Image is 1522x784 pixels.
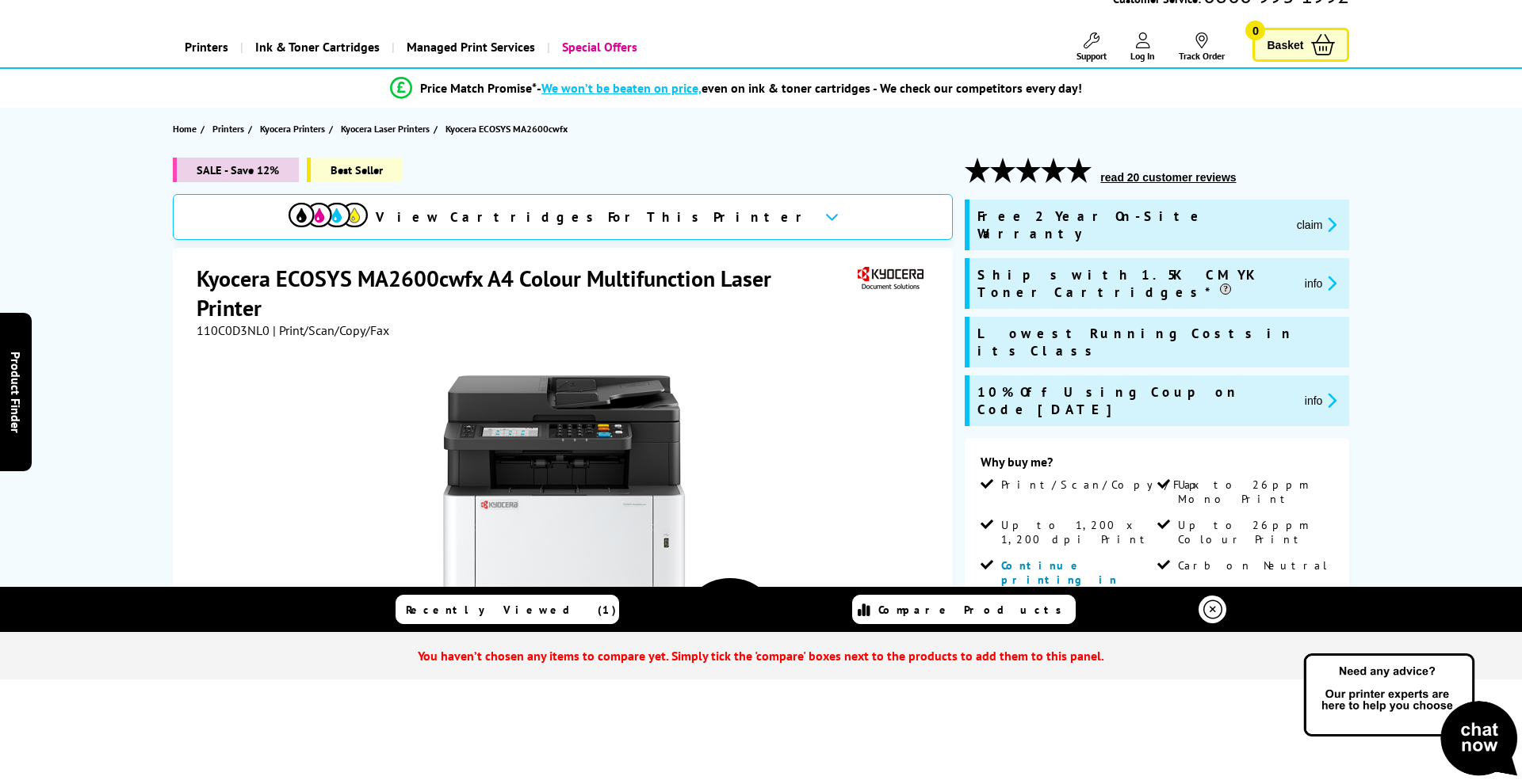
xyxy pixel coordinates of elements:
[1001,558,1134,658] span: Continue printing in mono even if the printer is out of colour toners
[392,27,547,67] a: Managed Print Services
[409,370,720,680] img: Kyocera ECOSYS MA2600cwfx
[878,603,1070,617] span: Compare Products
[406,603,617,617] span: Recently Viewed (1)
[341,120,434,137] a: Kyocera Laser Printers
[173,27,240,67] a: Printers
[981,454,1333,478] div: Why buy me?
[1076,32,1107,62] a: Support
[255,27,380,67] span: Ink & Toner Cartridges
[420,80,537,96] span: Price Match Promise*
[1178,558,1329,573] span: Carbon Neutral
[197,264,855,322] h1: Kyocera ECOSYS MA2600cwfx A4 Colour Multifunction Laser Printer
[977,325,1341,360] span: Lowest Running Costs in its Class
[197,322,270,338] span: 110C0D3NL0
[258,632,1264,679] span: You haven’t chosen any items to compare yet. Simply tick the 'compare' boxes next to the products...
[376,208,812,226] span: View Cartridges For This Printer
[446,120,572,137] a: Kyocera ECOSYS MA2600cwfx
[8,352,24,433] span: Product Finder
[212,120,244,137] span: Printers
[1001,518,1153,546] span: Up to 1,200 x 1,200 dpi Print
[173,120,201,137] a: Home
[1292,215,1342,234] button: promo-description
[1245,21,1265,40] span: 0
[1178,518,1330,546] span: Up to 26ppm Colour Print
[1076,50,1107,62] span: Support
[537,80,1082,96] div: - even on ink & toner cartridges - We check our competitors every day!
[307,158,403,182] span: Best Seller
[396,595,619,624] a: Recently Viewed (1)
[541,80,702,96] span: We won’t be beaten on price,
[977,383,1291,418] span: 10% Off Using Coupon Code [DATE]
[1130,50,1155,62] span: Log In
[273,322,389,338] span: | Print/Scan/Copy/Fax
[1096,170,1241,185] button: read 20 customer reviews
[289,203,368,227] img: View Cartridges
[240,27,392,67] a: Ink & Toner Cartridges
[1179,32,1225,62] a: Track Order
[260,120,325,137] span: Kyocera Printers
[1300,651,1522,781] img: Open Live Chat window
[341,120,430,137] span: Kyocera Laser Printers
[852,595,1076,624] a: Compare Products
[1300,391,1342,409] button: promo-description
[173,158,299,182] span: SALE - Save 12%
[260,120,329,137] a: Kyocera Printers
[173,120,197,137] span: Home
[446,120,568,137] span: Kyocera ECOSYS MA2600cwfx
[1130,32,1155,62] a: Log In
[1178,478,1330,506] span: Up to 26ppm Mono Print
[547,27,649,67] a: Special Offers
[212,120,248,137] a: Printers
[977,207,1283,242] span: Free 2 Year On-Site Warranty
[1300,274,1342,292] button: promo-description
[1267,34,1303,55] span: Basket
[135,74,1337,102] li: modal_Promise
[854,264,927,293] img: Kyocera
[977,266,1291,301] span: Ships with 1.5K CMYK Toner Cartridges*
[1001,478,1205,492] span: Print/Scan/Copy/Fax
[1252,28,1349,62] a: Basket 0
